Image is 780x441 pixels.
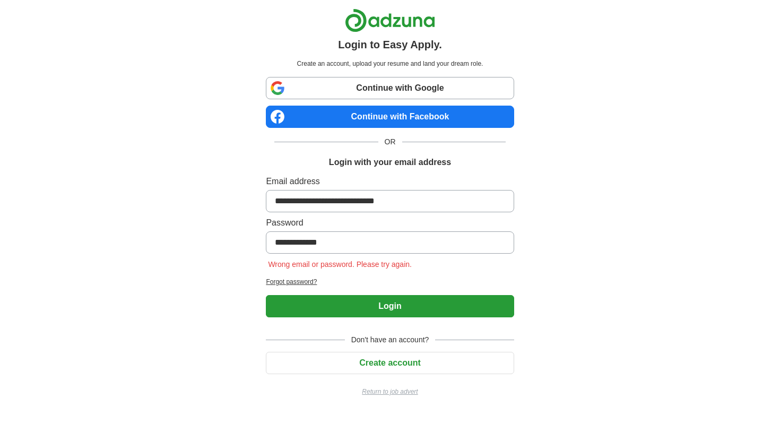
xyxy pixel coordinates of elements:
[266,260,414,269] span: Wrong email or password. Please try again.
[378,136,402,148] span: OR
[338,37,442,53] h1: Login to Easy Apply.
[266,175,514,188] label: Email address
[266,106,514,128] a: Continue with Facebook
[266,387,514,396] a: Return to job advert
[266,358,514,367] a: Create account
[266,217,514,229] label: Password
[345,334,436,345] span: Don't have an account?
[266,277,514,287] a: Forgot password?
[266,295,514,317] button: Login
[345,8,435,32] img: Adzuna logo
[329,156,451,169] h1: Login with your email address
[266,352,514,374] button: Create account
[268,59,512,68] p: Create an account, upload your resume and land your dream role.
[266,77,514,99] a: Continue with Google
